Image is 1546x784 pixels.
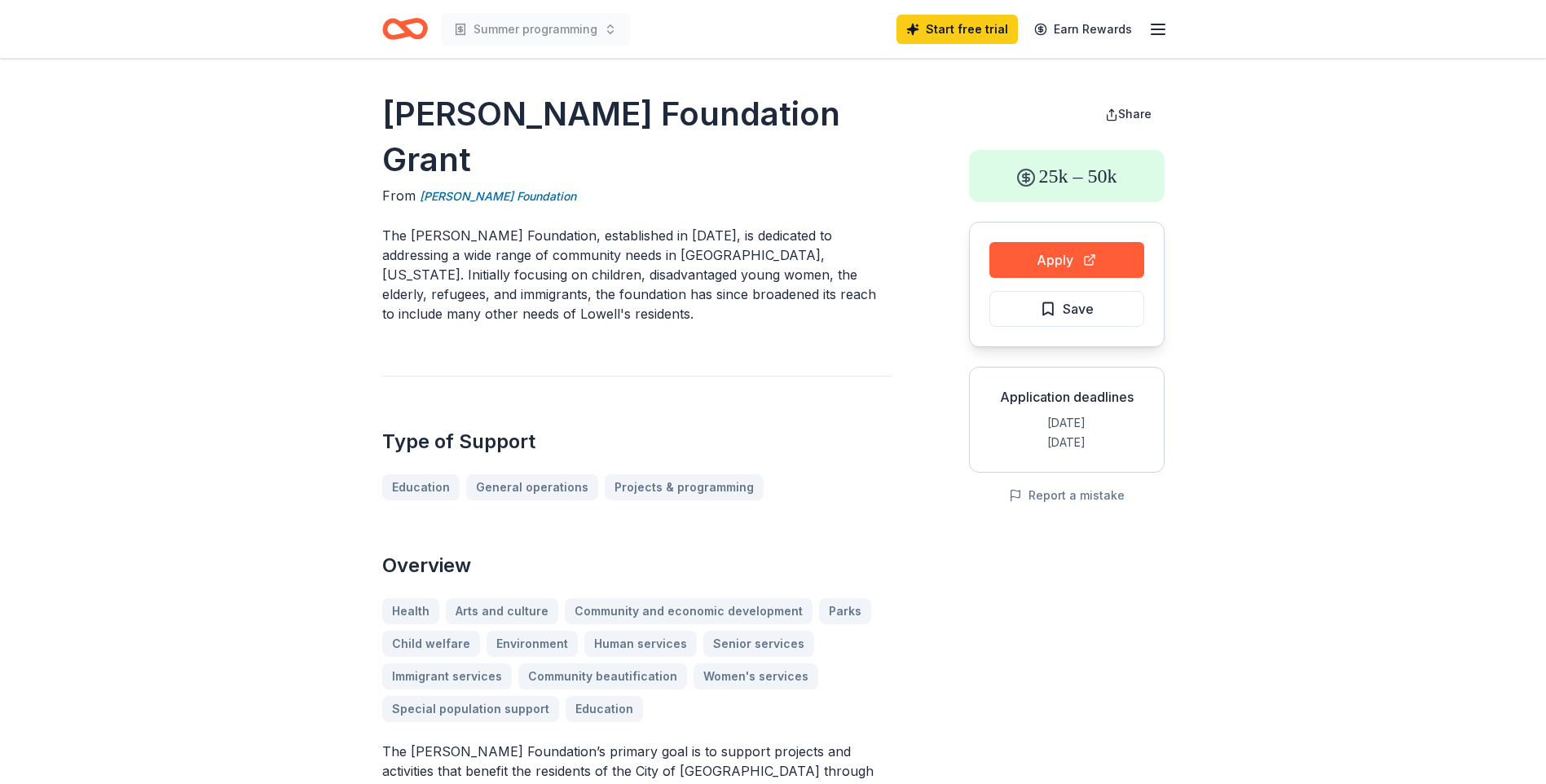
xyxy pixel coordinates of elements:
div: Application deadlines [983,387,1151,407]
h1: [PERSON_NAME] Foundation Grant [382,91,891,183]
a: [PERSON_NAME] Foundation [420,187,576,206]
button: Apply [989,242,1144,278]
a: Education [382,474,460,500]
span: Save [1063,298,1094,319]
a: Earn Rewards [1024,15,1142,44]
a: Home [382,10,428,48]
p: The [PERSON_NAME] Foundation, established in [DATE], is dedicated to addressing a wide range of c... [382,226,891,324]
div: [DATE] [983,433,1151,452]
div: [DATE] [983,413,1151,433]
button: Summer programming [441,13,630,46]
div: 25k – 50k [969,150,1165,202]
h2: Overview [382,553,891,579]
a: Start free trial [896,15,1018,44]
h2: Type of Support [382,429,891,455]
a: Projects & programming [605,474,764,500]
span: Share [1118,107,1152,121]
button: Save [989,291,1144,327]
button: Share [1092,98,1165,130]
button: Report a mistake [1009,486,1125,505]
span: Summer programming [473,20,597,39]
div: From [382,186,891,206]
a: General operations [466,474,598,500]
